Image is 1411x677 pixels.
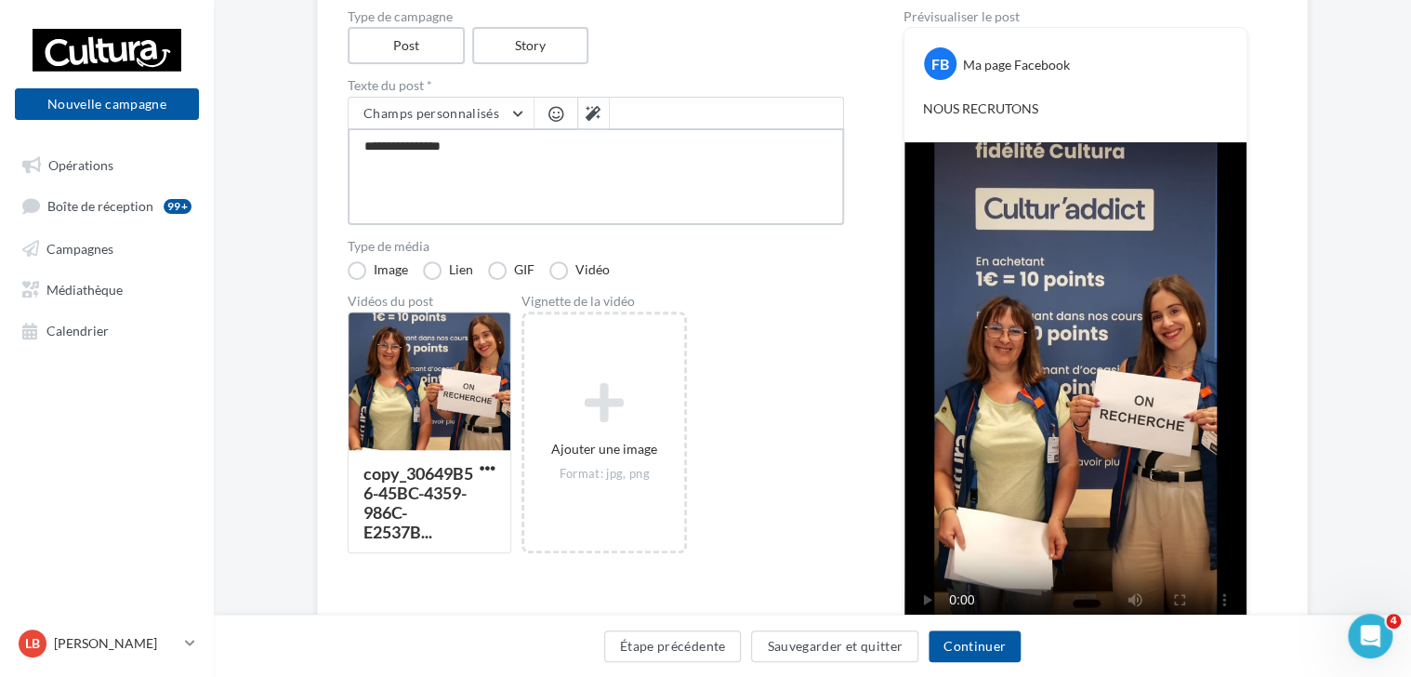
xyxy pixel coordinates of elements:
[1386,614,1401,629] span: 4
[11,188,203,222] a: Boîte de réception99+
[48,156,113,172] span: Opérations
[47,198,153,214] span: Boîte de réception
[929,631,1021,662] button: Continuer
[423,261,473,280] label: Lien
[25,634,40,653] span: LB
[488,261,534,280] label: GIF
[751,631,918,662] button: Sauvegarder et quitter
[521,295,687,308] div: Vignette de la vidéo
[11,147,203,180] a: Opérations
[46,281,123,297] span: Médiathèque
[15,88,199,120] button: Nouvelle campagne
[549,261,610,280] label: Vidéo
[363,105,499,121] span: Champs personnalisés
[46,323,109,338] span: Calendrier
[1348,614,1392,658] iframe: Intercom live chat
[164,199,191,214] div: 99+
[348,240,844,253] label: Type de média
[363,463,473,542] div: copy_30649B56-45BC-4359-986C-E2537B...
[349,98,534,129] button: Champs personnalisés
[348,261,408,280] label: Image
[348,27,465,64] label: Post
[15,626,199,661] a: LB [PERSON_NAME]
[923,100,1228,118] p: NOUS RECRUTONS
[903,10,1247,23] div: Prévisualiser le post
[604,631,742,662] button: Étape précédente
[54,634,178,653] p: [PERSON_NAME]
[348,79,844,92] label: Texte du post *
[348,10,844,23] label: Type de campagne
[11,231,203,264] a: Campagnes
[924,47,956,80] div: FB
[963,56,1070,74] div: Ma page Facebook
[11,272,203,305] a: Médiathèque
[11,312,203,346] a: Calendrier
[348,295,511,308] div: Vidéos du post
[472,27,589,64] label: Story
[46,240,113,256] span: Campagnes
